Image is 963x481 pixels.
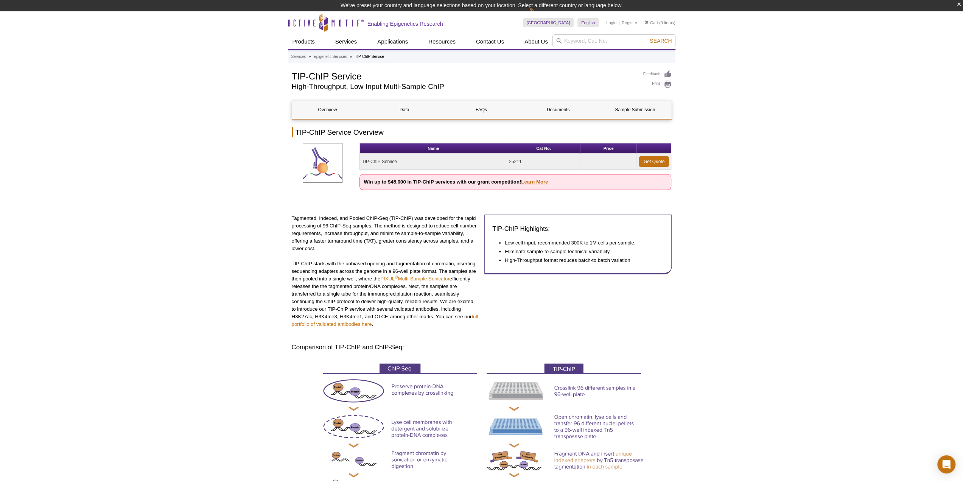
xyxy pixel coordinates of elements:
a: Products [288,34,319,49]
li: TIP-ChIP Service [355,54,384,59]
th: Price [580,143,637,154]
a: Services [331,34,362,49]
a: English [577,18,599,27]
a: Cart [645,20,658,25]
li: (0 items) [645,18,675,27]
sup: ® [395,275,398,279]
img: TIP-ChIP Service [303,143,342,183]
li: Low cell input, recommended 300K to 1M cells per sample. [505,239,656,247]
li: | [619,18,620,27]
h2: High-Throughput, Low Input Multi-Sample ChIP [292,83,636,90]
a: Epigenetic Services [314,53,347,60]
th: Name [360,143,507,154]
a: Overview [292,101,363,119]
li: » [309,54,311,59]
a: Documents [523,101,594,119]
li: Eliminate sample-to-sample technical variability [505,248,656,255]
a: Learn More [521,179,548,185]
button: Search [647,37,674,44]
strong: Win up to $45,000 in TIP-ChIP services with our grant competition! [364,179,548,185]
a: Login [606,20,616,25]
a: Services [291,53,306,60]
a: Resources [424,34,460,49]
p: TIP-ChIP starts with the unbiased opening and tagmentation of chromatin, inserting sequencing ada... [292,260,479,328]
a: Print [643,80,672,89]
img: Change Here [529,6,549,23]
h3: TIP-ChIP Highlights: [492,224,664,233]
a: About Us [520,34,552,49]
h1: TIP-ChIP Service [292,70,636,81]
th: Cat No. [507,143,580,154]
a: Sample Submission [599,101,671,119]
a: Register [622,20,637,25]
a: Applications [373,34,412,49]
a: Contact Us [471,34,509,49]
a: Data [369,101,440,119]
h2: Enabling Epigenetics Research [367,20,443,27]
h2: TIP-ChIP Service Overview [292,127,672,137]
a: FAQs [446,101,517,119]
td: TIP-ChIP Service [360,154,507,170]
li: High-Throughput format reduces batch-to batch variation [505,257,656,264]
img: Your Cart [645,20,648,24]
li: » [350,54,352,59]
h3: Comparison of TIP-ChIP and ChIP-Seq: [292,343,672,352]
td: 25211 [507,154,580,170]
a: [GEOGRAPHIC_DATA] [523,18,574,27]
div: Open Intercom Messenger [937,455,955,473]
p: Tagmented, Indexed, and Pooled ChIP-Seq (TIP-ChIP) was developed for the rapid processing of 96 C... [292,215,479,252]
span: Search [650,38,672,44]
a: PIXUL®Multi-Sample Sonicator [380,276,450,282]
a: Feedback [643,70,672,78]
a: Get Quote [639,156,669,167]
input: Keyword, Cat. No. [552,34,675,47]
